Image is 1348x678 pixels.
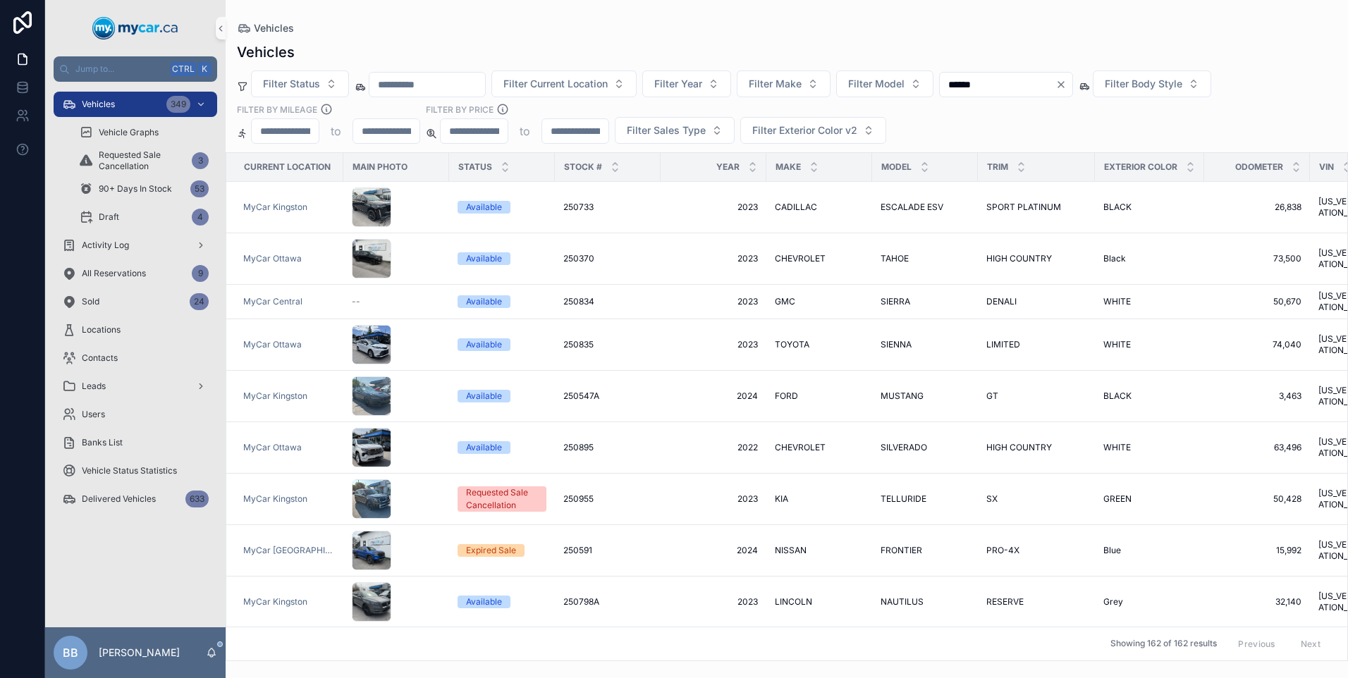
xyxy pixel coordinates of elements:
span: SIERRA [881,296,910,307]
span: WHITE [1103,442,1131,453]
label: Filter By Mileage [237,103,317,116]
a: MyCar Ottawa [243,442,335,453]
a: Available [458,596,546,608]
a: 3,463 [1213,390,1301,402]
a: MyCar Ottawa [243,339,335,350]
a: GREEN [1103,493,1196,505]
button: Jump to...CtrlK [54,56,217,82]
a: HIGH COUNTRY [986,442,1086,453]
span: CADILLAC [775,202,817,213]
a: SIERRA [881,296,969,307]
button: Select Button [836,70,933,97]
a: BLACK [1103,390,1196,402]
span: WHITE [1103,339,1131,350]
span: Sold [82,296,99,307]
a: MyCar Kingston [243,493,307,505]
a: Available [458,201,546,214]
span: HIGH COUNTRY [986,253,1052,264]
a: Grey [1103,596,1196,608]
span: MyCar Ottawa [243,339,302,350]
a: 250547A [563,390,652,402]
h1: Vehicles [237,42,295,62]
p: to [331,123,341,140]
img: App logo [92,17,178,39]
a: Black [1103,253,1196,264]
span: GMC [775,296,795,307]
p: [PERSON_NAME] [99,646,180,660]
a: 2023 [669,596,758,608]
button: Clear [1055,79,1072,90]
span: 15,992 [1213,545,1301,556]
a: 2023 [669,493,758,505]
span: Banks List [82,437,123,448]
a: TOYOTA [775,339,864,350]
button: Select Button [615,117,735,144]
div: 633 [185,491,209,507]
div: Available [466,201,502,214]
span: All Reservations [82,268,146,279]
span: Filter Current Location [503,77,608,91]
span: Locations [82,324,121,335]
span: Filter Sales Type [627,123,706,137]
span: MyCar Kingston [243,390,307,402]
a: SPORT PLATINUM [986,202,1086,213]
a: 26,838 [1213,202,1301,213]
a: Vehicle Graphs [71,120,217,145]
a: 2023 [669,296,758,307]
div: Available [466,390,502,402]
span: PRO-4X [986,545,1019,556]
span: Leads [82,381,106,392]
div: Requested Sale Cancellation [466,486,538,512]
div: Available [466,295,502,308]
a: MyCar Kingston [243,202,307,213]
span: Filter Exterior Color v2 [752,123,857,137]
a: Leads [54,374,217,399]
span: SILVERADO [881,442,927,453]
span: WHITE [1103,296,1131,307]
span: 90+ Days In Stock [99,183,172,195]
div: 9 [192,265,209,282]
a: Vehicles [237,21,294,35]
a: 50,428 [1213,493,1301,505]
span: KIA [775,493,788,505]
a: Available [458,441,546,454]
span: Current Location [244,161,331,173]
a: 2023 [669,253,758,264]
a: MyCar [GEOGRAPHIC_DATA] [243,545,335,556]
span: TELLURIDE [881,493,926,505]
span: NAUTILUS [881,596,924,608]
a: GMC [775,296,864,307]
span: MyCar Central [243,296,302,307]
a: 250834 [563,296,652,307]
a: Activity Log [54,233,217,258]
span: 250835 [563,339,594,350]
a: Users [54,402,217,427]
a: SIENNA [881,339,969,350]
span: Filter Make [749,77,802,91]
a: 2022 [669,442,758,453]
a: 2024 [669,545,758,556]
span: 250895 [563,442,594,453]
span: Filter Year [654,77,702,91]
button: Select Button [251,70,349,97]
span: Vehicles [82,99,115,110]
span: SPORT PLATINUM [986,202,1061,213]
span: ESCALADE ESV [881,202,943,213]
a: MyCar Central [243,296,335,307]
a: Vehicle Status Statistics [54,458,217,483]
a: MyCar Ottawa [243,442,302,453]
div: 4 [192,209,209,226]
a: Available [458,390,546,402]
a: 32,140 [1213,596,1301,608]
span: Black [1103,253,1126,264]
button: Select Button [491,70,637,97]
span: Draft [99,211,119,223]
span: CHEVROLET [775,442,826,453]
div: Available [466,441,502,454]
